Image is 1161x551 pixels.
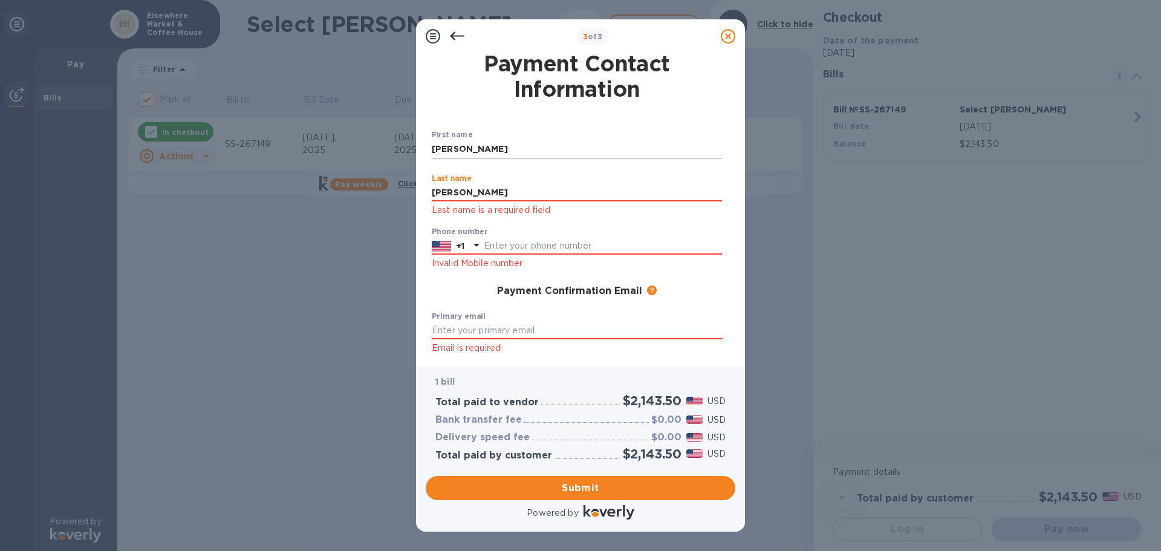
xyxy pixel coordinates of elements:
[707,414,726,426] p: USD
[623,393,681,408] h2: $2,143.50
[432,341,722,355] p: Email is required
[686,416,703,424] img: USD
[432,132,472,139] label: First name
[686,449,703,458] img: USD
[686,433,703,442] img: USD
[707,395,726,408] p: USD
[432,140,722,158] input: Enter your first name
[686,397,703,405] img: USD
[435,377,455,386] b: 1 bill
[651,432,681,443] h3: $0.00
[432,256,722,270] p: Invalid Mobile number
[432,322,722,340] input: Enter your primary email
[707,431,726,444] p: USD
[651,414,681,426] h3: $0.00
[426,476,735,500] button: Submit
[584,505,634,520] img: Logo
[432,184,722,202] input: Enter your last name
[527,507,578,520] p: Powered by
[583,32,603,41] b: of 3
[623,446,681,461] h2: $2,143.50
[432,51,722,102] h1: Payment Contact Information
[435,481,726,495] span: Submit
[432,313,486,320] label: Primary email
[497,285,642,297] h3: Payment Confirmation Email
[432,175,472,182] label: Last name
[432,203,722,217] p: Last name is a required field
[435,432,530,443] h3: Delivery speed fee
[707,448,726,460] p: USD
[583,32,588,41] span: 3
[456,240,464,252] p: +1
[432,228,487,235] label: Phone number
[484,237,722,255] input: Enter your phone number
[432,240,451,253] img: US
[435,397,539,408] h3: Total paid to vendor
[435,450,552,461] h3: Total paid by customer
[435,414,522,426] h3: Bank transfer fee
